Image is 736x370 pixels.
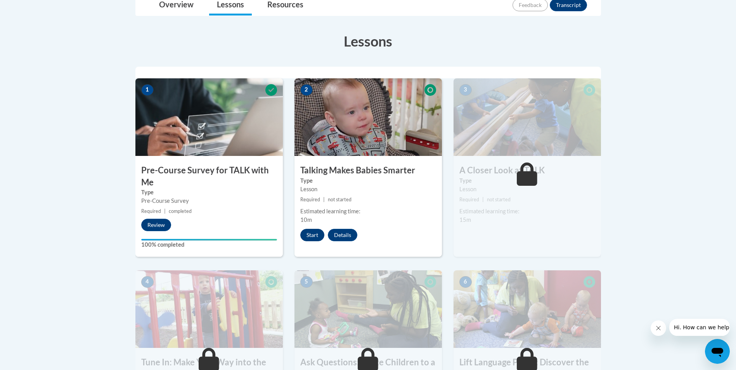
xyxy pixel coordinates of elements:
[300,216,312,223] span: 10m
[141,239,277,240] div: Your progress
[459,185,595,194] div: Lesson
[141,219,171,231] button: Review
[300,197,320,202] span: Required
[300,176,436,185] label: Type
[141,276,154,288] span: 4
[454,270,601,348] img: Course Image
[323,197,325,202] span: |
[169,208,192,214] span: completed
[141,208,161,214] span: Required
[300,207,436,216] div: Estimated learning time:
[164,208,166,214] span: |
[300,276,313,288] span: 5
[328,197,352,202] span: not started
[294,164,442,176] h3: Talking Makes Babies Smarter
[705,339,730,364] iframe: Button to launch messaging window
[669,319,730,336] iframe: Message from company
[328,229,357,241] button: Details
[454,164,601,176] h3: A Closer Look at TALK
[459,216,471,223] span: 15m
[487,197,511,202] span: not started
[135,31,601,51] h3: Lessons
[459,176,595,185] label: Type
[5,5,63,12] span: Hi. How can we help?
[454,78,601,156] img: Course Image
[141,188,277,197] label: Type
[459,84,472,96] span: 3
[135,78,283,156] img: Course Image
[459,276,472,288] span: 6
[300,185,436,194] div: Lesson
[135,164,283,188] h3: Pre-Course Survey for TALK with Me
[300,84,313,96] span: 2
[482,197,484,202] span: |
[141,240,277,249] label: 100% completed
[141,197,277,205] div: Pre-Course Survey
[459,197,479,202] span: Required
[135,270,283,348] img: Course Image
[141,84,154,96] span: 1
[651,320,666,336] iframe: Close message
[294,78,442,156] img: Course Image
[300,229,324,241] button: Start
[294,270,442,348] img: Course Image
[459,207,595,216] div: Estimated learning time:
